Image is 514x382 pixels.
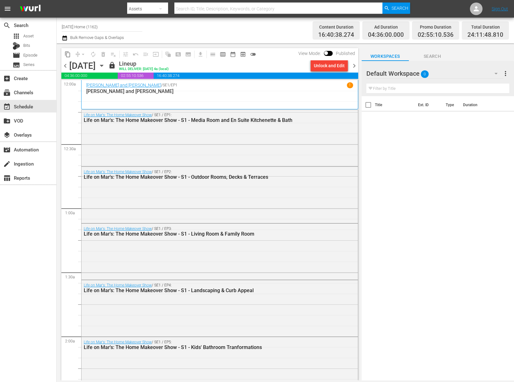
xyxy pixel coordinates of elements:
div: Total Duration [467,23,503,31]
div: Life on Mar's: The Home Makeover Show - S1 - Landscaping & Curb Appeal [84,287,322,293]
a: Life on Mar's: The Home Makeover Show [84,170,152,174]
span: Week Calendar View [218,49,228,59]
div: Life on Mar's: The Home Makeover Show - S1 - Media Room and En Suite Kitchenette & Bath [84,117,322,123]
span: Bits [23,42,30,49]
span: content_copy [65,51,71,57]
th: Title [375,96,414,114]
span: preview_outlined [240,51,246,57]
span: lock [108,62,116,69]
span: Select an event to delete [98,49,108,59]
p: 1 [349,83,351,87]
div: / SE1 / EP4: [84,283,322,293]
div: Default Workspace [366,65,504,82]
div: Unlock and Edit [314,60,345,71]
span: Bulk Remove Gaps & Overlaps [69,35,124,40]
div: Bits [13,42,20,50]
th: Ext. ID [414,96,442,114]
div: Lineup [119,60,169,67]
span: 04:36:00.000 [368,31,404,39]
span: Copy Lineup [63,49,73,59]
span: chevron_left [61,62,69,70]
span: Overlays [3,131,11,139]
span: 16:40:38.274 [318,31,354,39]
div: Ad Duration [368,23,404,31]
a: Life on Mar's: The Home Makeover Show [84,113,152,117]
span: 24:11:48.810 [467,31,503,39]
span: Series [23,62,35,68]
a: Life on Mar's: The Home Makeover Show [84,226,152,231]
span: Asset [23,33,34,39]
div: [DATE] [69,61,96,71]
span: Day Calendar View [206,48,218,60]
span: Create Series Block [183,49,193,59]
span: VOD [3,117,11,125]
div: WILL DELIVER: [DATE] 4a (local) [119,67,169,71]
div: / SE1 / EP2: [84,170,322,180]
span: Create [3,75,11,82]
span: 24 hours Lineup View is OFF [248,49,258,59]
a: Sign Out [492,6,508,11]
span: Episode [23,52,37,58]
span: Search [392,3,408,14]
span: Channels [3,89,11,96]
span: Automation [3,146,11,154]
span: calendar_view_week_outlined [220,51,226,57]
button: Search [382,3,410,14]
span: 0 [421,68,429,81]
div: Life on Mar's: The Home Makeover Show - S1 - Living Room & Family Room [84,231,322,237]
span: Fill episodes with ad slates [141,49,151,59]
span: Schedule [3,103,11,111]
span: Customize Events [118,48,131,60]
span: 02:55:10.536 [118,73,154,79]
span: Refresh All Search Blocks [161,48,173,60]
p: SE1 / [163,83,171,87]
span: Reports [3,174,11,182]
span: Ingestion [3,160,11,168]
span: Loop Content [88,49,98,59]
th: Duration [459,96,497,114]
span: Workspaces [362,52,409,60]
span: 02:55:10.536 [418,31,454,39]
span: Series [13,61,20,69]
span: Month Calendar View [228,49,238,59]
div: / SE1 / EP1: [84,113,322,123]
span: Revert to Primary Episode [131,49,141,59]
span: toggle_off [250,51,256,57]
div: Life on Mar's: The Home Makeover Show - S1 - Outdoor Rooms, Decks & Terraces [84,174,322,180]
p: / [161,83,163,87]
span: menu [4,5,11,13]
span: more_vert [502,70,509,77]
span: Search [409,52,456,60]
span: Published [333,51,358,56]
span: Search [3,22,11,29]
div: / SE1 / EP5: [84,340,322,350]
span: View Mode: [295,51,324,56]
a: Life on Mar's: The Home Makeover Show [84,283,152,287]
span: Download as CSV [193,48,206,60]
div: / SE1 / EP3: [84,226,322,237]
a: [PERSON_NAME] and [PERSON_NAME] [86,83,161,88]
div: Life on Mar's: The Home Makeover Show - S1 - Kids' Bathroom Tranformations [84,344,322,350]
div: Promo Duration [418,23,454,31]
span: Toggle to switch from Published to Draft view. [324,51,328,55]
p: EP1 [171,83,178,87]
span: Create Search Block [173,49,183,59]
span: chevron_right [350,62,358,70]
span: 16:40:38.274 [154,73,358,79]
span: Clear Lineup [108,49,118,59]
span: Asset [13,32,20,40]
span: date_range_outlined [230,51,236,57]
span: 04:36:00.000 [61,73,118,79]
span: Episode [13,52,20,59]
div: Content Duration [318,23,354,31]
span: View Backup [238,49,248,59]
p: [PERSON_NAME] and [PERSON_NAME] [86,88,353,94]
button: Unlock and Edit [311,60,348,71]
th: Type [442,96,459,114]
button: more_vert [502,66,509,81]
span: Remove Gaps & Overlaps [73,49,88,59]
span: Update Metadata from Key Asset [151,49,161,59]
img: ans4CAIJ8jUAAAAAAAAAAAAAAAAAAAAAAAAgQb4GAAAAAAAAAAAAAAAAAAAAAAAAJMjXAAAAAAAAAAAAAAAAAAAAAAAAgAT5G... [15,2,45,16]
a: Life on Mar's: The Home Makeover Show [84,340,152,344]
